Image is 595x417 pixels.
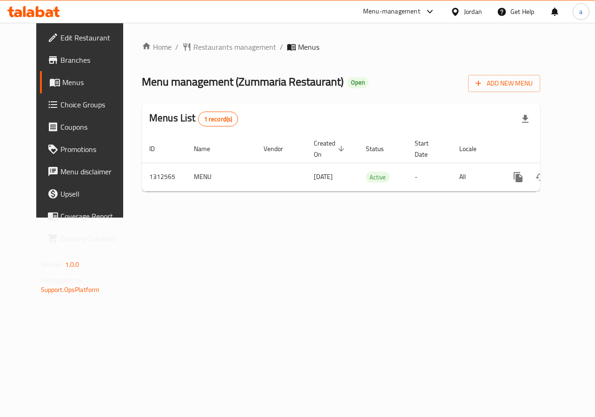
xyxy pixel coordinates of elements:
a: Choice Groups [40,93,136,116]
li: / [280,41,283,53]
span: a [579,7,582,17]
span: Choice Groups [60,99,128,110]
nav: breadcrumb [142,41,540,53]
div: Total records count [198,112,238,126]
a: Branches [40,49,136,71]
a: Menus [40,71,136,93]
a: Upsell [40,183,136,205]
span: Version: [41,258,64,271]
a: Support.OpsPlatform [41,284,100,296]
span: ID [149,143,167,154]
span: Upsell [60,188,128,199]
span: Add New Menu [476,78,533,89]
span: Promotions [60,144,128,155]
td: All [452,163,500,191]
button: Change Status [529,166,552,188]
span: Edit Restaurant [60,32,128,43]
a: Menu disclaimer [40,160,136,183]
span: Name [194,143,222,154]
span: Menu disclaimer [60,166,128,177]
span: 1 record(s) [198,115,238,124]
span: Menus [298,41,319,53]
a: Promotions [40,138,136,160]
td: 1312565 [142,163,186,191]
span: [DATE] [314,171,333,183]
span: Menus [62,77,128,88]
div: Export file [514,108,536,130]
span: Status [366,143,396,154]
a: Home [142,41,172,53]
span: Locale [459,143,489,154]
a: Coupons [40,116,136,138]
div: Active [366,172,390,183]
span: Get support on: [41,274,84,286]
button: Add New Menu [468,75,540,92]
span: Vendor [264,143,295,154]
a: Grocery Checklist [40,227,136,250]
div: Menu-management [363,6,420,17]
span: Active [366,172,390,183]
td: MENU [186,163,256,191]
div: Open [347,77,369,88]
a: Restaurants management [182,41,276,53]
span: Grocery Checklist [60,233,128,244]
span: Menu management ( Zummaria Restaurant ) [142,71,344,92]
button: more [507,166,529,188]
span: Coverage Report [60,211,128,222]
span: Coupons [60,121,128,132]
a: Edit Restaurant [40,26,136,49]
li: / [175,41,178,53]
span: Start Date [415,138,441,160]
a: Coverage Report [40,205,136,227]
span: Restaurants management [193,41,276,53]
span: 1.0.0 [65,258,79,271]
div: Jordan [464,7,482,17]
h2: Menus List [149,111,238,126]
span: Branches [60,54,128,66]
span: Created On [314,138,347,160]
span: Open [347,79,369,86]
td: - [407,163,452,191]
